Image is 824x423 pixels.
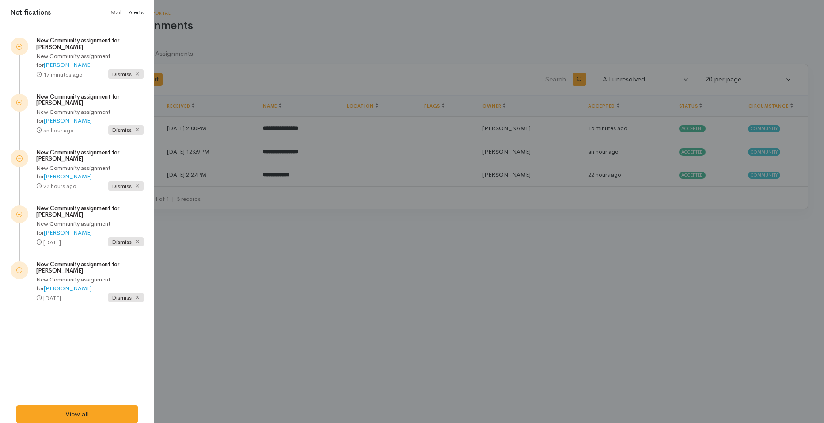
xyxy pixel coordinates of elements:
p: New Community assignment for [36,164,144,181]
h5: New Community assignment for [PERSON_NAME] [36,38,144,50]
h4: Notifications [11,8,51,18]
time: [DATE] [43,294,61,302]
p: New Community assignment for [36,108,144,125]
a: [PERSON_NAME] [44,285,92,292]
time: 17 minutes ago [43,71,83,78]
h5: New Community assignment for [PERSON_NAME] [36,150,144,162]
p: New Community assignment for [36,52,144,69]
time: an hour ago [43,127,74,134]
a: [PERSON_NAME] [44,229,92,236]
a: [PERSON_NAME] [44,117,92,124]
time: [DATE] [43,238,61,246]
span: Dismiss [108,181,144,191]
span: Dismiss [108,125,144,135]
span: Dismiss [108,293,144,302]
span: Dismiss [108,237,144,246]
a: [PERSON_NAME] [44,61,92,69]
p: New Community assignment for [36,275,144,292]
p: New Community assignment for [36,219,144,237]
span: Dismiss [108,69,144,79]
h5: New Community assignment for [PERSON_NAME] [36,205,144,218]
h5: New Community assignment for [PERSON_NAME] [36,261,144,274]
h5: New Community assignment for [PERSON_NAME] [36,94,144,107]
time: 23 hours ago [43,182,76,190]
a: [PERSON_NAME] [44,173,92,180]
